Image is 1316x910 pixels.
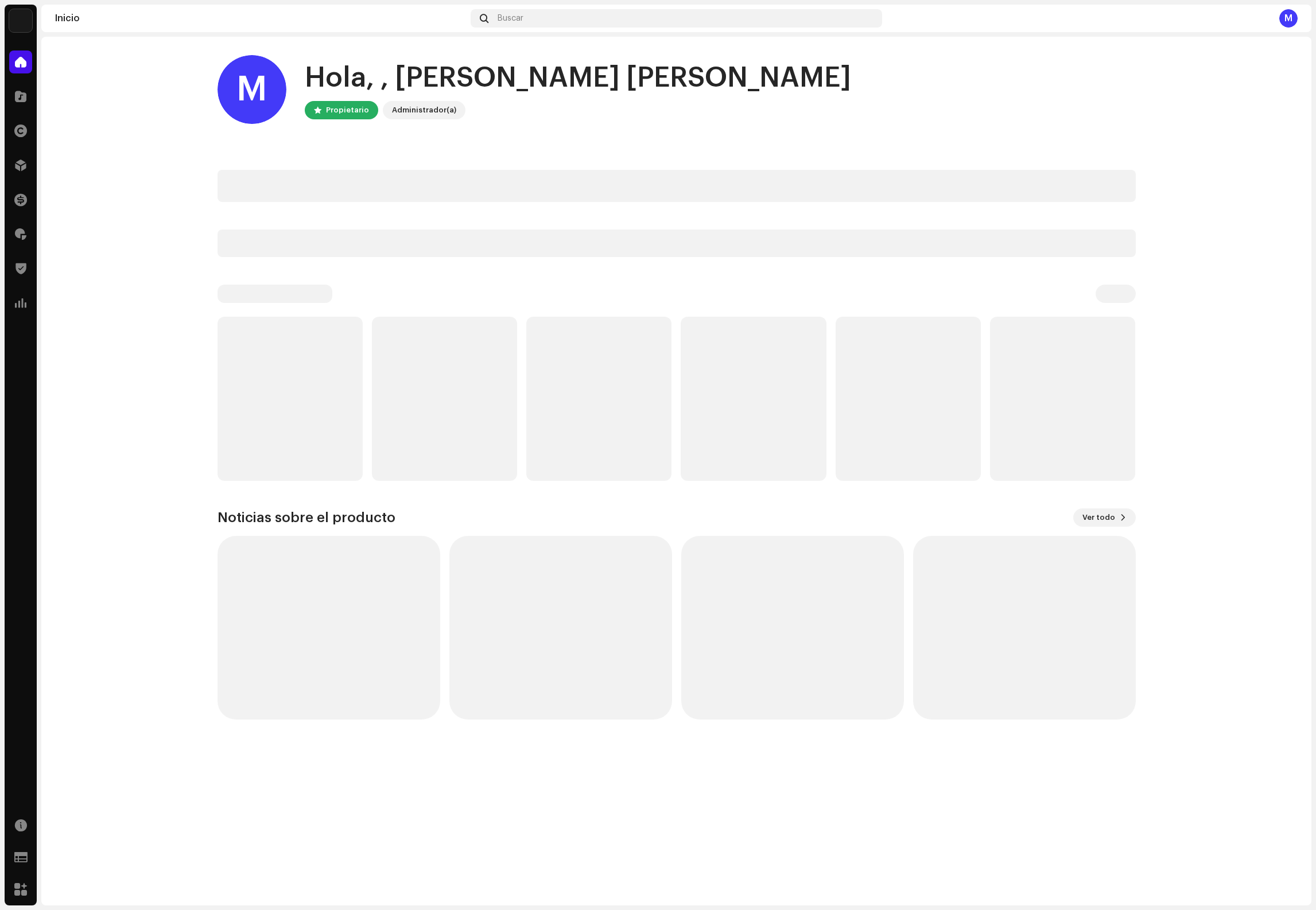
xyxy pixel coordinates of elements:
h3: Noticias sobre el producto [218,508,395,527]
img: 8066ddd7-cde9-4d85-817d-986ed3f259e9 [9,9,32,32]
div: M [218,55,286,124]
button: Ver todo [1073,508,1136,527]
div: Administrador(a) [392,103,456,117]
div: Inicio [55,14,466,23]
span: Ver todo [1082,506,1115,529]
div: Hola, , [PERSON_NAME] [PERSON_NAME] [305,60,851,96]
span: Buscar [498,14,523,23]
div: M [1279,9,1298,28]
div: Propietario [326,103,369,117]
